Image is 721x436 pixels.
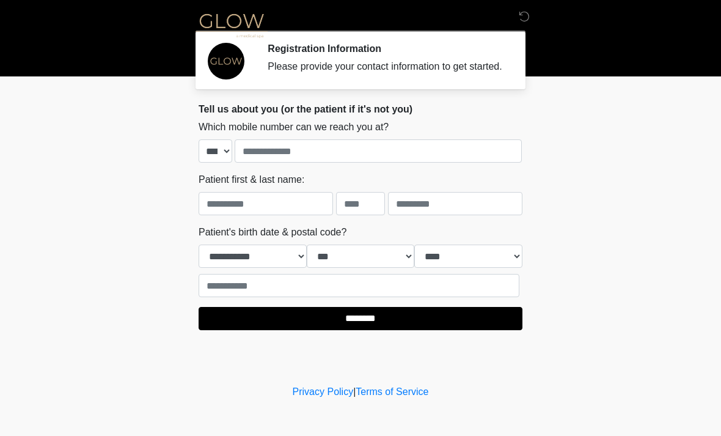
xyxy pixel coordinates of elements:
a: | [353,386,356,397]
label: Patient first & last name: [199,172,304,187]
a: Terms of Service [356,386,428,397]
h2: Tell us about you (or the patient if it's not you) [199,103,522,115]
div: Please provide your contact information to get started. [268,59,504,74]
a: Privacy Policy [293,386,354,397]
img: Glow Medical Spa Logo [186,9,277,40]
label: Which mobile number can we reach you at? [199,120,389,135]
label: Patient's birth date & postal code? [199,225,346,240]
img: Agent Avatar [208,43,244,79]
